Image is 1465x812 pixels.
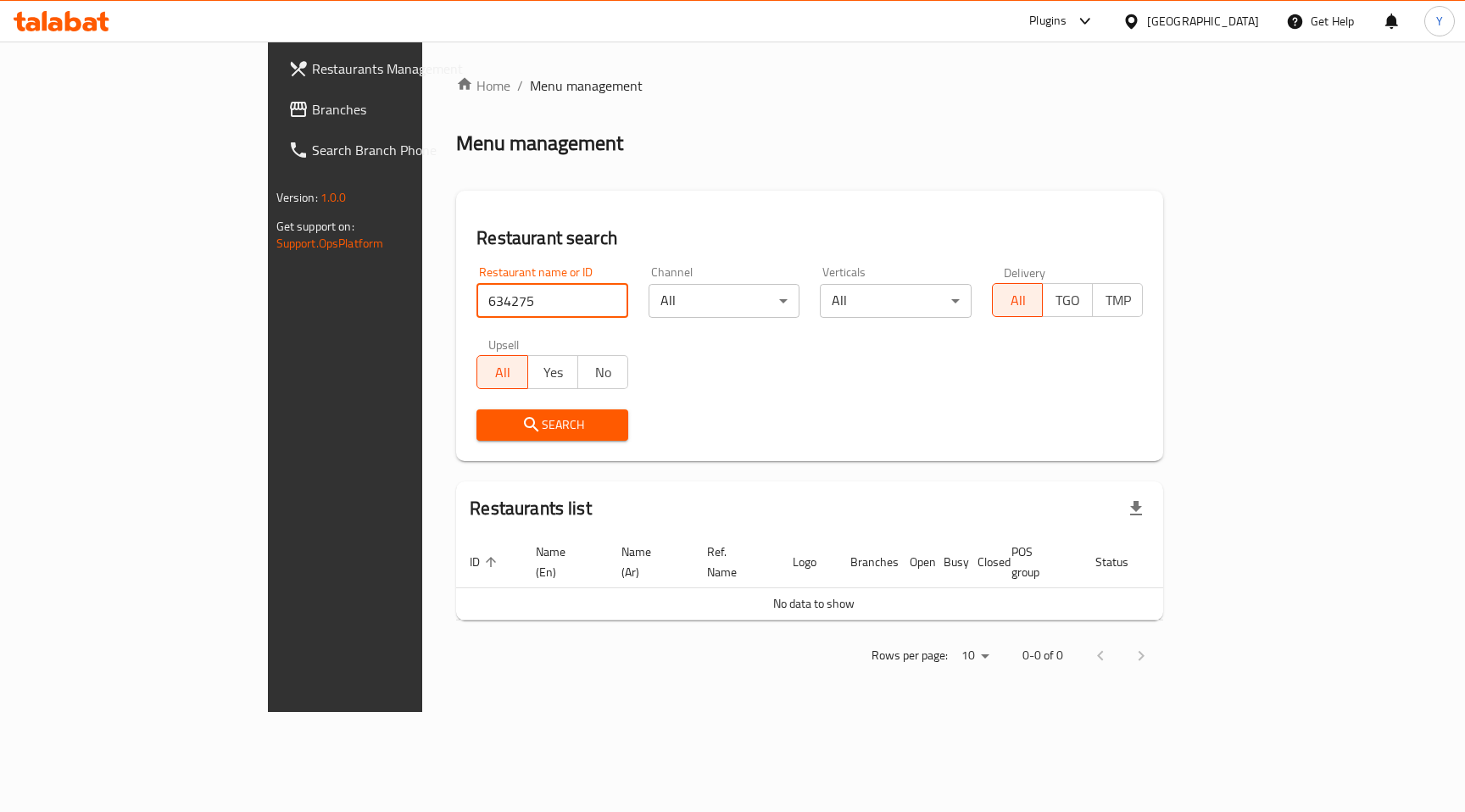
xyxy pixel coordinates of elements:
span: TGO [1050,288,1086,313]
p: Rows per page: [872,645,948,666]
label: Upsell [488,338,520,350]
label: Delivery [1004,266,1046,278]
span: Search Branch Phone [312,140,499,160]
div: All [820,284,972,318]
span: All [1000,288,1036,313]
h2: Menu management [456,130,623,157]
a: Branches [275,89,513,130]
button: TGO [1042,283,1093,317]
button: Search [476,409,628,441]
span: ID [470,552,502,572]
p: 0-0 of 0 [1022,645,1063,666]
button: TMP [1092,283,1143,317]
span: Get support on: [276,215,354,237]
span: Name (Ar) [621,542,673,582]
span: Yes [535,360,571,385]
span: Restaurants Management [312,58,499,79]
button: All [476,355,527,389]
h2: Restaurant search [476,225,1143,251]
span: Status [1095,552,1150,572]
span: Branches [312,99,499,120]
span: No data to show [773,592,855,615]
span: Name (En) [536,542,588,582]
th: Branches [837,537,896,588]
button: All [992,283,1043,317]
th: Logo [779,537,837,588]
a: Search Branch Phone [275,130,513,170]
span: Search [490,414,615,436]
span: Version: [276,186,318,209]
span: No [585,360,621,385]
h2: Restaurants list [470,496,591,521]
table: enhanced table [456,537,1229,620]
div: Rows per page: [955,643,995,669]
span: 1.0.0 [320,186,347,209]
div: Export file [1116,488,1156,529]
div: All [649,284,800,318]
span: POS group [1011,542,1061,582]
th: Open [896,537,930,588]
li: / [517,75,523,96]
div: Plugins [1029,11,1067,31]
span: TMP [1100,288,1136,313]
input: Search for restaurant name or ID.. [476,284,628,318]
button: No [577,355,628,389]
span: All [484,360,521,385]
span: Ref. Name [707,542,759,582]
th: Closed [964,537,998,588]
a: Support.OpsPlatform [276,232,384,254]
nav: breadcrumb [456,75,1163,96]
button: Yes [527,355,578,389]
span: Y [1436,12,1443,31]
a: Restaurants Management [275,48,513,89]
div: [GEOGRAPHIC_DATA] [1147,12,1259,31]
span: Menu management [530,75,643,96]
th: Busy [930,537,964,588]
